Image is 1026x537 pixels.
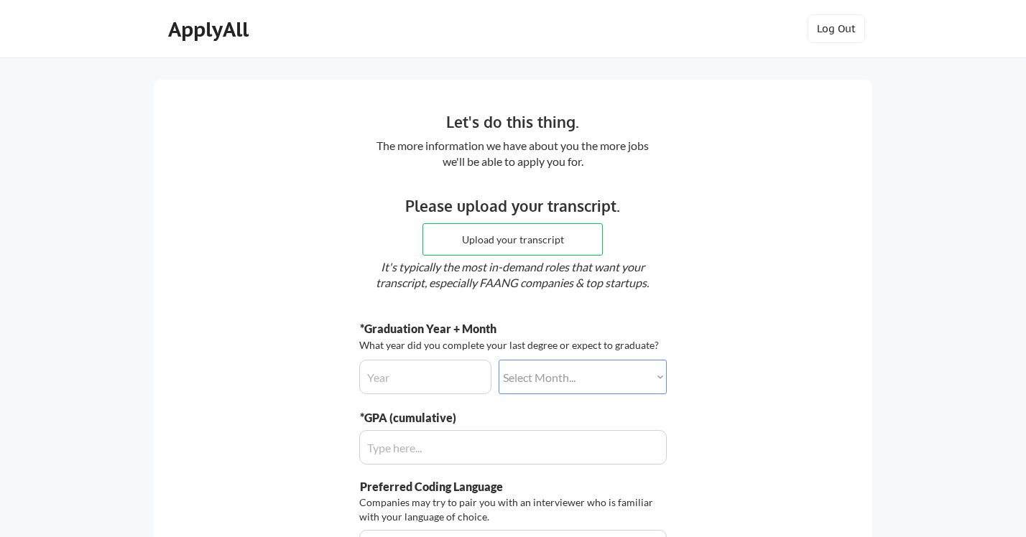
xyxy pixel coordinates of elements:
div: The more information we have about you the more jobs we'll be able to apply you for. [369,138,657,170]
input: Type here... [359,430,667,464]
div: Let's do this thing. [294,111,731,134]
div: *Graduation Year + Month [360,321,542,337]
div: ApplyAll [168,17,253,42]
input: Year [359,360,491,394]
div: *GPA (cumulative) [360,410,559,426]
div: What year did you complete your last degree or expect to graduate? [359,338,662,352]
button: Log Out [808,14,865,43]
div: Companies may try to pair you with an interviewer who is familiar with your language of choice. [359,495,662,523]
div: Preferred Coding Language [360,479,559,495]
div: Please upload your transcript. [294,195,731,218]
em: It's typically the most in-demand roles that want your transcript, especially FAANG companies & t... [376,260,649,289]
